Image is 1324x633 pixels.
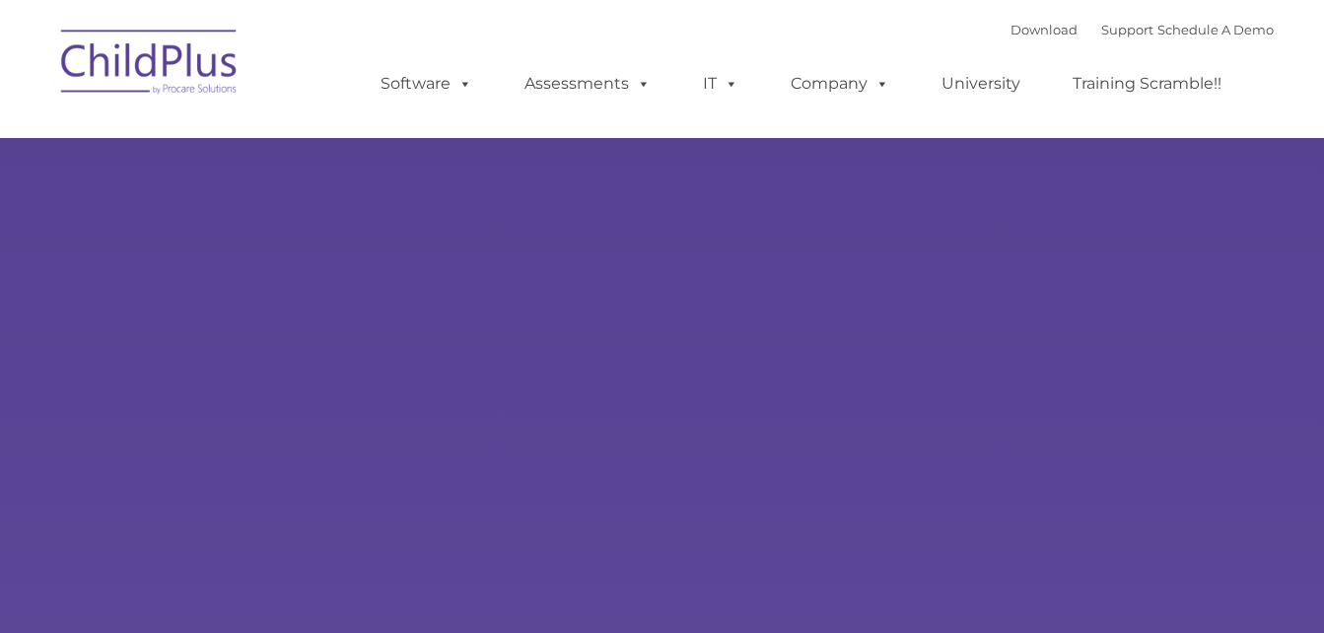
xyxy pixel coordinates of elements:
a: Company [771,64,909,104]
a: IT [683,64,758,104]
a: Assessments [505,64,670,104]
font: | [1010,22,1274,37]
a: Support [1101,22,1153,37]
a: Download [1010,22,1078,37]
img: ChildPlus by Procare Solutions [51,16,248,114]
a: University [922,64,1040,104]
a: Training Scramble!! [1053,64,1241,104]
a: Schedule A Demo [1157,22,1274,37]
a: Software [361,64,492,104]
